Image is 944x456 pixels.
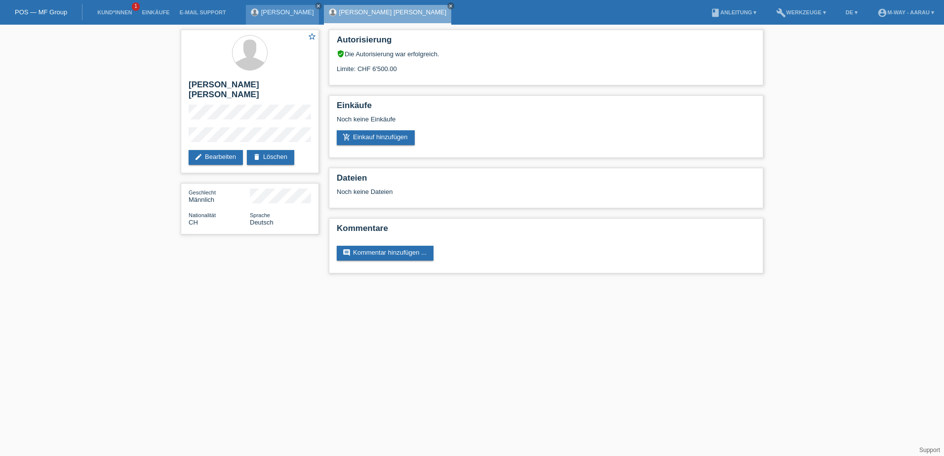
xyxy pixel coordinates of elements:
i: verified_user [337,50,345,58]
div: Limite: CHF 6'500.00 [337,58,755,73]
div: Noch keine Dateien [337,188,638,195]
i: build [776,8,786,18]
i: delete [253,153,261,161]
a: deleteLöschen [247,150,294,165]
div: Noch keine Einkäufe [337,115,755,130]
h2: Dateien [337,173,755,188]
i: star_border [308,32,316,41]
i: comment [343,249,351,257]
a: Kund*innen [92,9,137,15]
a: account_circlem-way - Aarau ▾ [872,9,939,15]
a: DE ▾ [841,9,863,15]
a: add_shopping_cartEinkauf hinzufügen [337,130,415,145]
a: E-Mail Support [175,9,231,15]
span: Sprache [250,212,270,218]
a: Support [919,447,940,454]
i: book [710,8,720,18]
h2: [PERSON_NAME] [PERSON_NAME] [189,80,311,105]
a: bookAnleitung ▾ [706,9,761,15]
span: 1 [132,2,140,11]
h2: Kommentare [337,224,755,238]
span: Deutsch [250,219,274,226]
span: Schweiz [189,219,198,226]
span: Nationalität [189,212,216,218]
i: close [448,3,453,8]
a: close [447,2,454,9]
a: POS — MF Group [15,8,67,16]
a: Einkäufe [137,9,174,15]
a: star_border [308,32,316,42]
a: commentKommentar hinzufügen ... [337,246,433,261]
i: edit [195,153,202,161]
a: buildWerkzeuge ▾ [771,9,831,15]
i: add_shopping_cart [343,133,351,141]
i: close [316,3,321,8]
h2: Einkäufe [337,101,755,115]
div: Die Autorisierung war erfolgreich. [337,50,755,58]
a: [PERSON_NAME] [PERSON_NAME] [339,8,446,16]
span: Geschlecht [189,190,216,195]
div: Männlich [189,189,250,203]
h2: Autorisierung [337,35,755,50]
a: [PERSON_NAME] [261,8,314,16]
a: editBearbeiten [189,150,243,165]
a: close [315,2,322,9]
i: account_circle [877,8,887,18]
